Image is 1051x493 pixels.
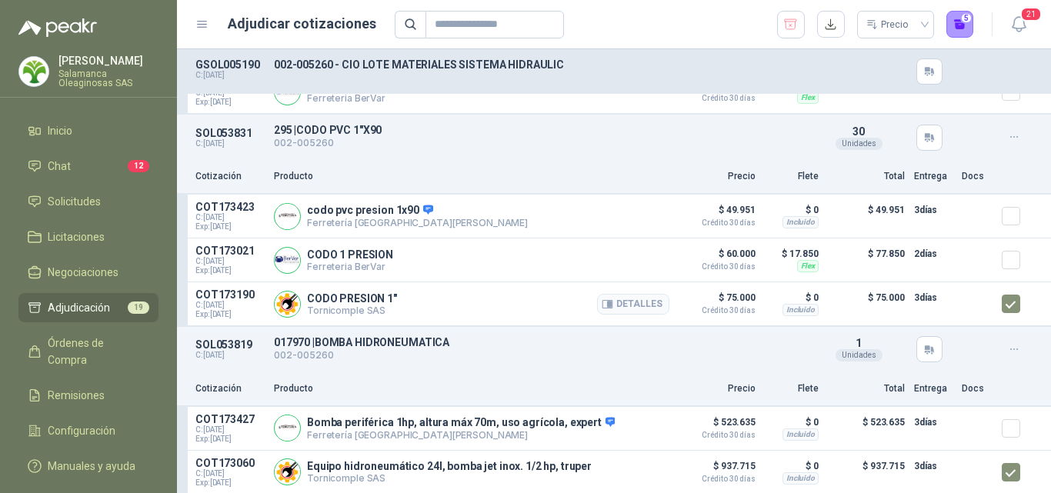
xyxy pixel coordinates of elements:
a: Órdenes de Compra [18,328,158,375]
p: Salamanca Oleaginosas SAS [58,69,158,88]
p: $ 937.715 [679,457,756,483]
span: C: [DATE] [195,301,265,310]
p: Tornicomple SAS [307,472,592,484]
div: Unidades [836,138,883,150]
p: Total [828,169,905,184]
div: Flex [797,92,819,104]
span: 30 [852,125,865,138]
span: Exp: [DATE] [195,266,265,275]
div: Incluido [782,472,819,485]
div: Unidades [836,349,883,361]
p: 3 días [914,201,953,219]
p: Flete [765,381,819,396]
a: Negociaciones [18,258,158,287]
p: Producto [274,381,669,396]
p: Ferreteria BerVar [307,261,393,272]
a: Adjudicación19 [18,293,158,322]
p: COT173021 [195,245,265,257]
span: C: [DATE] [195,469,265,478]
img: Company Logo [19,57,48,86]
p: $ 523.635 [679,413,756,439]
div: Incluido [782,304,819,316]
p: $ 937.715 [828,457,905,488]
img: Company Logo [275,415,300,441]
p: Cotización [195,381,265,396]
p: Tornicomple SAS [307,305,397,316]
img: Company Logo [275,248,300,273]
p: Ferretería [GEOGRAPHIC_DATA][PERSON_NAME] [307,429,615,441]
p: COT173423 [195,201,265,213]
p: CODO PRESION 1" [307,292,397,305]
img: Company Logo [275,204,300,229]
p: Docs [962,381,993,396]
p: 002-005260 [274,136,811,151]
p: $ 75.000 [679,288,756,315]
p: 3 días [914,288,953,307]
button: 21 [1005,11,1033,38]
p: codo pvc presion 1x90 [307,204,528,218]
p: $ 17.850 [765,245,819,263]
p: Cotización [195,169,265,184]
span: Crédito 30 días [679,219,756,227]
span: C: [DATE] [195,213,265,222]
span: Adjudicación [48,299,110,316]
span: C: [DATE] [195,257,265,266]
p: C: [DATE] [195,139,265,148]
p: [PERSON_NAME] [58,55,158,66]
div: Flex [797,260,819,272]
p: $ 0 [765,413,819,431]
a: Manuales y ayuda [18,451,158,481]
p: Docs [962,169,993,184]
p: Precio [679,169,756,184]
p: Bomba periférica 1hp, altura máx 70m, uso agrícola, expert [307,416,615,430]
span: Exp: [DATE] [195,478,265,488]
span: 12 [128,160,149,172]
img: Company Logo [275,291,300,317]
p: 017970 | BOMBA HIDRONEUMATICA [274,336,811,348]
span: Licitaciones [48,228,105,245]
span: 19 [128,301,149,314]
span: Negociaciones [48,264,118,281]
span: Crédito 30 días [679,475,756,483]
p: C: [DATE] [195,71,265,80]
p: 3 días [914,457,953,475]
p: Total [828,381,905,396]
span: Exp: [DATE] [195,222,265,232]
a: Inicio [18,116,158,145]
span: Crédito 30 días [679,95,756,102]
p: Producto [274,169,669,184]
span: 21 [1020,7,1042,22]
p: $ 523.635 [828,413,905,444]
p: $ 49.951 [679,201,756,227]
a: Solicitudes [18,187,158,216]
div: Precio [866,13,911,36]
p: Ferretería [GEOGRAPHIC_DATA][PERSON_NAME] [307,217,528,228]
span: Crédito 30 días [679,431,756,439]
p: GSOL005190 [195,58,265,71]
span: 1 [856,337,862,349]
p: Entrega [914,169,953,184]
span: Inicio [48,122,72,139]
span: Exp: [DATE] [195,98,265,107]
p: Ferreteria BerVar [307,92,385,104]
button: 5 [946,11,974,38]
p: $ 0 [765,457,819,475]
p: Equipo hidroneumático 24l, bomba jet inox. 1/2 hp, truper [307,460,592,472]
a: Licitaciones [18,222,158,251]
span: Crédito 30 días [679,263,756,271]
span: Manuales y ayuda [48,458,135,475]
div: Incluido [782,428,819,441]
h1: Adjudicar cotizaciones [228,13,376,35]
span: Crédito 30 días [679,307,756,315]
img: Logo peakr [18,18,97,37]
p: SOL053819 [195,338,265,351]
a: Configuración [18,416,158,445]
p: COT173060 [195,457,265,469]
p: $ 0 [765,288,819,307]
span: Exp: [DATE] [195,435,265,444]
div: Incluido [782,216,819,228]
p: $ 77.850 [828,245,905,275]
span: Remisiones [48,387,105,404]
a: Chat12 [18,152,158,181]
p: Entrega [914,381,953,396]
